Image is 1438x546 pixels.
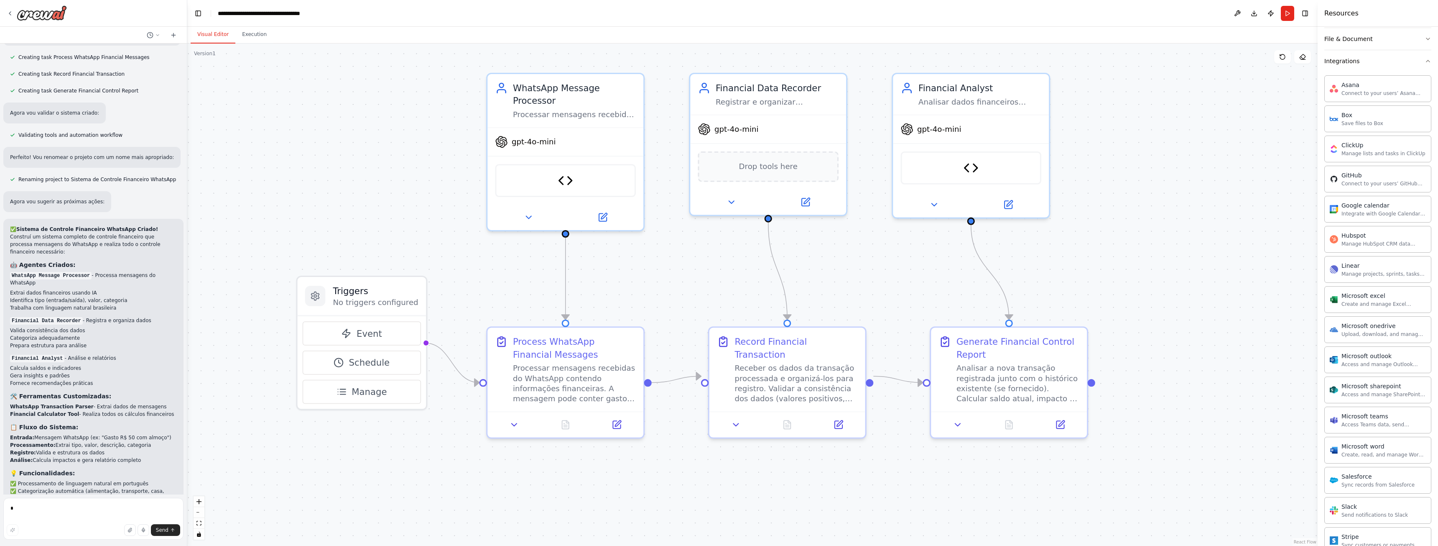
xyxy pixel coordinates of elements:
span: gpt-4o-mini [917,124,961,134]
p: No triggers configured [333,297,418,308]
div: Access and manage SharePoint sites, lists, and document libraries. [1341,391,1426,398]
button: Switch to previous chat [143,30,163,40]
li: - Extrai dados de mensagens [10,403,177,410]
span: Schedule [349,356,390,369]
button: No output available [982,417,1036,432]
strong: 🤖 Agentes Criados: [10,261,76,268]
div: Process WhatsApp Financial Messages [513,336,636,361]
span: Send [156,527,168,533]
div: Connect to your users’ Asana accounts [1341,90,1426,97]
div: Financial Data RecorderRegistrar e organizar transações financeiras extraídas pelo processador, v... [689,73,847,216]
img: Box [1330,115,1338,123]
li: Gera insights e padrões [10,372,177,379]
div: Record Financial Transaction [734,336,857,361]
button: Schedule [303,351,421,375]
span: Drop tools here [739,160,798,173]
div: Asana [1341,81,1426,89]
li: Categoriza adequadamente [10,334,177,342]
h3: Triggers [333,285,418,297]
div: Integrations [1324,57,1359,65]
li: Trabalha com linguagem natural brasileira [10,304,177,312]
img: Microsoft excel [1330,295,1338,304]
div: WhatsApp Message ProcessorProcessar mensagens recebidas do WhatsApp via {api_source} e extrair da... [486,73,645,231]
p: - Análise e relatórios [10,354,177,362]
div: Slack [1341,502,1408,511]
div: Microsoft excel [1341,292,1426,300]
div: Processar mensagens recebidas do WhatsApp contendo informações financeiras. A mensagem pode conte... [513,363,636,404]
div: Box [1341,111,1383,119]
p: Perfeito! Vou renomear o projeto com um nome mais apropriado: [10,154,174,161]
g: Edge from 6842595e-91f3-47a1-ac83-d4b544600f22 to 43f84044-6cff-4944-bc95-7c306c167085 [965,225,1015,320]
strong: WhatsApp Transaction Parser [10,404,94,410]
div: Sync records from Salesforce [1341,482,1415,488]
li: Prepara estrutura para análise [10,342,177,349]
li: Calcula saldos e indicadores [10,364,177,372]
div: Create and manage Excel workbooks, worksheets, tables, and charts in OneDrive or SharePoint. [1341,301,1426,308]
g: Edge from triggers to 5304a43a-5632-4a30-8abd-e8bc7c0f2b10 [425,337,479,389]
div: Integrate with Google Calendar to manage events, check availability, and access calendar data. [1341,210,1426,217]
img: Financial Calculator Tool [964,160,979,175]
div: TriggersNo triggers configuredEventScheduleManage [296,276,427,410]
button: No output available [539,417,592,432]
button: toggle interactivity [194,529,204,540]
span: gpt-4o-mini [512,137,556,147]
button: Open in side panel [567,210,638,225]
div: Upload, download, and manage files and folders in Microsoft OneDrive. [1341,331,1426,338]
div: Salesforce [1341,472,1415,481]
p: - Processa mensagens do WhatsApp [10,272,177,287]
button: Start a new chat [167,30,180,40]
div: Record Financial TransactionReceber os dados da transação processada e organizá-los para registro... [708,326,867,438]
button: Visual Editor [191,26,235,44]
div: Microsoft sharepoint [1341,382,1426,390]
strong: 📋 Fluxo do Sistema: [10,424,78,431]
strong: Registro: [10,450,36,456]
div: Microsoft onedrive [1341,322,1426,330]
div: Financial AnalystAnalisar dados financeiros registrados, calcular saldos, gerar relatórios detalh... [892,73,1050,219]
nav: breadcrumb [218,9,312,18]
span: Renaming project to Sistema de Controle Financeiro WhatsApp [18,176,176,183]
div: File & Document [1324,35,1373,43]
div: Manage projects, sprints, tasks, and bug tracking in Linear [1341,271,1426,277]
p: - Registra e organiza dados [10,317,177,324]
div: Process WhatsApp Financial MessagesProcessar mensagens recebidas do WhatsApp contendo informações... [486,326,645,438]
div: Stripe [1341,533,1426,541]
strong: Processamento: [10,442,56,448]
g: Edge from 4e1333a6-cfe4-4e59-afaa-e7f7ec120d46 to f62377a7-b89e-4a00-b56e-1bf657651099 [762,223,794,320]
img: Logo [17,5,67,21]
g: Edge from 5304a43a-5632-4a30-8abd-e8bc7c0f2b10 to f62377a7-b89e-4a00-b56e-1bf657651099 [652,370,701,389]
span: Validating tools and automation workflow [18,132,122,138]
strong: Análise: [10,457,33,463]
img: Google calendar [1330,205,1338,213]
div: Connect to your users’ GitHub accounts [1341,180,1426,187]
g: Edge from 9a3af7f0-d86e-48b4-9275-246216dcea18 to 5304a43a-5632-4a30-8abd-e8bc7c0f2b10 [559,225,572,320]
div: Microsoft word [1341,442,1426,451]
img: Slack [1330,506,1338,515]
code: Financial Data Recorder [10,317,83,325]
span: gpt-4o-mini [714,124,759,134]
img: Salesforce [1330,476,1338,484]
strong: 🛠️ Ferramentas Customizadas: [10,393,111,400]
p: Agora vou sugerir as próximas ações: [10,198,105,205]
div: Analisar a nova transação registrada junto com o histórico existente (se fornecido). Calcular sal... [956,363,1079,404]
span: Creating task Process WhatsApp Financial Messages [18,54,150,61]
button: Send [151,524,180,536]
p: Agora vou validar o sistema criado: [10,109,99,117]
div: Version 1 [194,50,216,57]
div: Registrar e organizar transações financeiras extraídas pelo processador, validar dados, categoriz... [716,97,839,107]
li: Valida consistência dos dados [10,327,177,334]
img: Linear [1330,265,1338,274]
div: React Flow controls [194,496,204,540]
li: Fornece recomendações práticas [10,379,177,387]
div: Microsoft teams [1341,412,1426,420]
li: Calcula impactos e gera relatório completo [10,456,177,464]
li: ✅ Categorização automática (alimentação, transporte, casa, etc.) [10,487,177,502]
img: Clickup [1330,145,1338,153]
li: ✅ Processamento de linguagem natural em português [10,480,177,487]
div: Receber os dados da transação processada e organizá-los para registro. Validar a consistência dos... [734,363,857,404]
div: Manage lists and tasks in ClickUp [1341,150,1425,157]
div: Generate Financial Control ReportAnalisar a nova transação registrada junto com o histórico exist... [930,326,1088,438]
li: Identifica tipo (entrada/saída), valor, categoria [10,297,177,304]
button: Manage [303,380,421,404]
span: Creating task Record Financial Transaction [18,71,125,77]
img: Microsoft onedrive [1330,326,1338,334]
